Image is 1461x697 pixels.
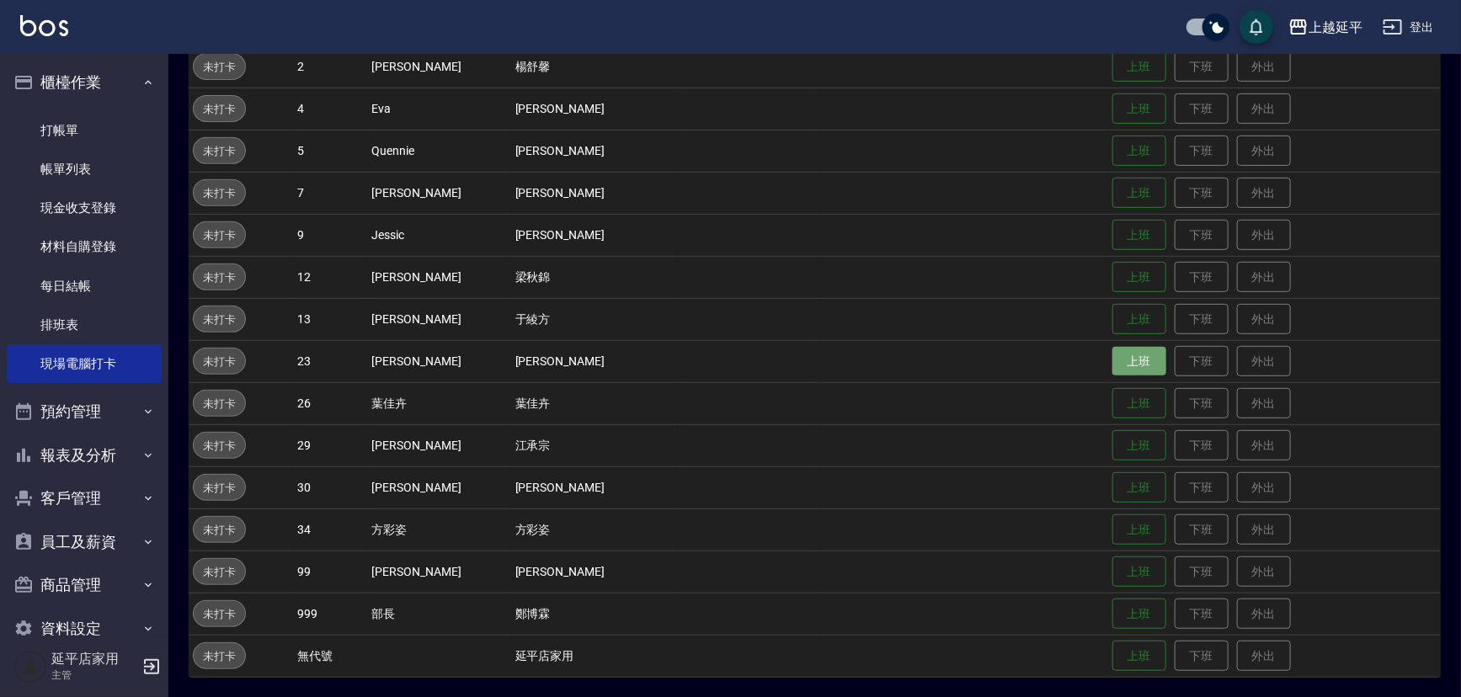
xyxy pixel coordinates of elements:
[20,15,68,36] img: Logo
[1112,599,1166,630] button: 上班
[1309,17,1362,38] div: 上越延平
[293,508,367,551] td: 34
[511,130,678,172] td: [PERSON_NAME]
[7,189,162,227] a: 現金收支登錄
[194,226,245,244] span: 未打卡
[367,508,510,551] td: 方彩姿
[7,267,162,306] a: 每日結帳
[7,111,162,150] a: 打帳單
[511,508,678,551] td: 方彩姿
[293,466,367,508] td: 30
[293,551,367,593] td: 99
[511,88,678,130] td: [PERSON_NAME]
[367,45,510,88] td: [PERSON_NAME]
[13,650,47,684] img: Person
[293,172,367,214] td: 7
[1112,641,1166,672] button: 上班
[367,256,510,298] td: [PERSON_NAME]
[511,45,678,88] td: 楊舒馨
[293,635,367,677] td: 無代號
[511,382,678,424] td: 葉佳卉
[1112,514,1166,545] button: 上班
[511,635,678,677] td: 延平店家用
[293,256,367,298] td: 12
[367,424,510,466] td: [PERSON_NAME]
[1112,304,1166,335] button: 上班
[1112,220,1166,251] button: 上班
[194,311,245,328] span: 未打卡
[293,130,367,172] td: 5
[1240,10,1273,44] button: save
[1112,430,1166,461] button: 上班
[194,142,245,160] span: 未打卡
[293,214,367,256] td: 9
[7,150,162,189] a: 帳單列表
[1282,10,1369,45] button: 上越延平
[367,214,510,256] td: Jessic
[1112,388,1166,419] button: 上班
[367,551,510,593] td: [PERSON_NAME]
[51,651,137,668] h5: 延平店家用
[511,298,678,340] td: 于綾方
[1112,347,1166,376] button: 上班
[7,344,162,383] a: 現場電腦打卡
[511,593,678,635] td: 鄭博霖
[7,520,162,564] button: 員工及薪資
[511,424,678,466] td: 江承宗
[293,88,367,130] td: 4
[1376,12,1441,43] button: 登出
[293,45,367,88] td: 2
[511,256,678,298] td: 梁秋錦
[194,437,245,455] span: 未打卡
[367,130,510,172] td: Quennie
[511,172,678,214] td: [PERSON_NAME]
[7,563,162,607] button: 商品管理
[194,184,245,202] span: 未打卡
[367,466,510,508] td: [PERSON_NAME]
[1112,136,1166,167] button: 上班
[1112,556,1166,588] button: 上班
[7,607,162,651] button: 資料設定
[1112,178,1166,209] button: 上班
[1112,51,1166,82] button: 上班
[51,668,137,683] p: 主管
[367,88,510,130] td: Eva
[367,172,510,214] td: [PERSON_NAME]
[194,100,245,118] span: 未打卡
[367,340,510,382] td: [PERSON_NAME]
[293,593,367,635] td: 999
[1112,262,1166,293] button: 上班
[194,563,245,581] span: 未打卡
[367,382,510,424] td: 葉佳卉
[194,647,245,665] span: 未打卡
[194,395,245,412] span: 未打卡
[194,269,245,286] span: 未打卡
[293,382,367,424] td: 26
[7,476,162,520] button: 客戶管理
[7,434,162,477] button: 報表及分析
[1112,93,1166,125] button: 上班
[7,227,162,266] a: 材料自購登錄
[511,551,678,593] td: [PERSON_NAME]
[293,424,367,466] td: 29
[194,353,245,370] span: 未打卡
[194,521,245,539] span: 未打卡
[367,298,510,340] td: [PERSON_NAME]
[7,61,162,104] button: 櫃檯作業
[194,605,245,623] span: 未打卡
[194,58,245,76] span: 未打卡
[7,390,162,434] button: 預約管理
[194,479,245,497] span: 未打卡
[367,593,510,635] td: 部長
[293,298,367,340] td: 13
[511,340,678,382] td: [PERSON_NAME]
[7,306,162,344] a: 排班表
[293,340,367,382] td: 23
[1112,472,1166,503] button: 上班
[511,466,678,508] td: [PERSON_NAME]
[511,214,678,256] td: [PERSON_NAME]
